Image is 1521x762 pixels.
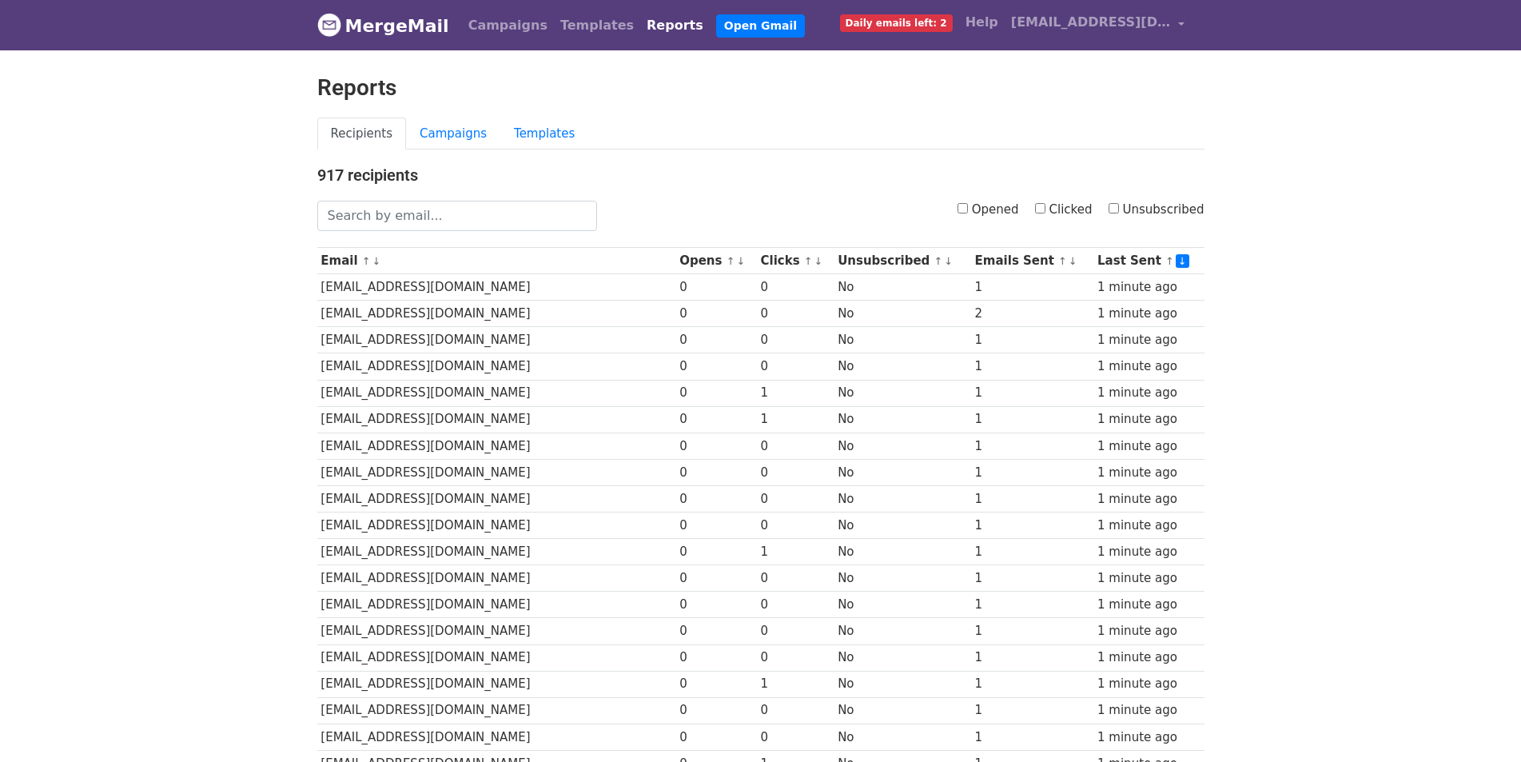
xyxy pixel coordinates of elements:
[317,301,676,327] td: [EMAIL_ADDRESS][DOMAIN_NAME]
[675,485,756,512] td: 0
[971,274,1093,301] td: 1
[317,327,676,353] td: [EMAIL_ADDRESS][DOMAIN_NAME]
[834,459,970,485] td: No
[675,592,756,618] td: 0
[971,697,1093,724] td: 1
[971,327,1093,353] td: 1
[934,255,943,267] a: ↑
[971,248,1093,274] th: Emails Sent
[1005,6,1192,44] a: [EMAIL_ADDRESS][DOMAIN_NAME]
[1093,644,1204,671] td: 1 minute ago
[757,353,834,380] td: 0
[317,9,449,42] a: MergeMail
[462,10,554,42] a: Campaigns
[1093,353,1204,380] td: 1 minute ago
[971,459,1093,485] td: 1
[1093,724,1204,750] td: 1 minute ago
[757,301,834,327] td: 0
[971,433,1093,459] td: 1
[971,353,1093,380] td: 1
[675,433,756,459] td: 0
[971,565,1093,592] td: 1
[317,644,676,671] td: [EMAIL_ADDRESS][DOMAIN_NAME]
[1093,671,1204,697] td: 1 minute ago
[317,565,676,592] td: [EMAIL_ADDRESS][DOMAIN_NAME]
[971,406,1093,433] td: 1
[675,565,756,592] td: 0
[757,697,834,724] td: 0
[1093,380,1204,406] td: 1 minute ago
[958,201,1019,219] label: Opened
[554,10,640,42] a: Templates
[675,724,756,750] td: 0
[675,301,756,327] td: 0
[757,539,834,565] td: 1
[317,618,676,644] td: [EMAIL_ADDRESS][DOMAIN_NAME]
[834,539,970,565] td: No
[727,255,735,267] a: ↑
[1093,565,1204,592] td: 1 minute ago
[757,380,834,406] td: 1
[406,118,500,150] a: Campaigns
[834,274,970,301] td: No
[372,255,381,267] a: ↓
[317,433,676,459] td: [EMAIL_ADDRESS][DOMAIN_NAME]
[1093,274,1204,301] td: 1 minute ago
[1109,203,1119,213] input: Unsubscribed
[736,255,745,267] a: ↓
[757,671,834,697] td: 1
[1058,255,1067,267] a: ↑
[317,353,676,380] td: [EMAIL_ADDRESS][DOMAIN_NAME]
[317,513,676,539] td: [EMAIL_ADDRESS][DOMAIN_NAME]
[834,6,959,38] a: Daily emails left: 2
[834,644,970,671] td: No
[1093,539,1204,565] td: 1 minute ago
[317,697,676,724] td: [EMAIL_ADDRESS][DOMAIN_NAME]
[757,459,834,485] td: 0
[834,353,970,380] td: No
[675,274,756,301] td: 0
[675,671,756,697] td: 0
[675,327,756,353] td: 0
[1093,485,1204,512] td: 1 minute ago
[959,6,1005,38] a: Help
[675,353,756,380] td: 0
[971,380,1093,406] td: 1
[317,166,1204,185] h4: 917 recipients
[317,592,676,618] td: [EMAIL_ADDRESS][DOMAIN_NAME]
[757,274,834,301] td: 0
[1035,201,1093,219] label: Clicked
[317,201,597,231] input: Search by email...
[1093,327,1204,353] td: 1 minute ago
[757,433,834,459] td: 0
[1093,459,1204,485] td: 1 minute ago
[362,255,371,267] a: ↑
[317,74,1204,102] h2: Reports
[757,327,834,353] td: 0
[317,380,676,406] td: [EMAIL_ADDRESS][DOMAIN_NAME]
[834,724,970,750] td: No
[1093,248,1204,274] th: Last Sent
[317,274,676,301] td: [EMAIL_ADDRESS][DOMAIN_NAME]
[834,697,970,724] td: No
[1093,697,1204,724] td: 1 minute ago
[317,485,676,512] td: [EMAIL_ADDRESS][DOMAIN_NAME]
[971,724,1093,750] td: 1
[757,485,834,512] td: 0
[804,255,813,267] a: ↑
[1441,685,1521,762] iframe: Chat Widget
[500,118,588,150] a: Templates
[317,724,676,750] td: [EMAIL_ADDRESS][DOMAIN_NAME]
[757,618,834,644] td: 0
[1093,301,1204,327] td: 1 minute ago
[971,301,1093,327] td: 2
[317,118,407,150] a: Recipients
[1035,203,1045,213] input: Clicked
[675,380,756,406] td: 0
[1165,255,1174,267] a: ↑
[834,671,970,697] td: No
[834,485,970,512] td: No
[317,406,676,433] td: [EMAIL_ADDRESS][DOMAIN_NAME]
[757,644,834,671] td: 0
